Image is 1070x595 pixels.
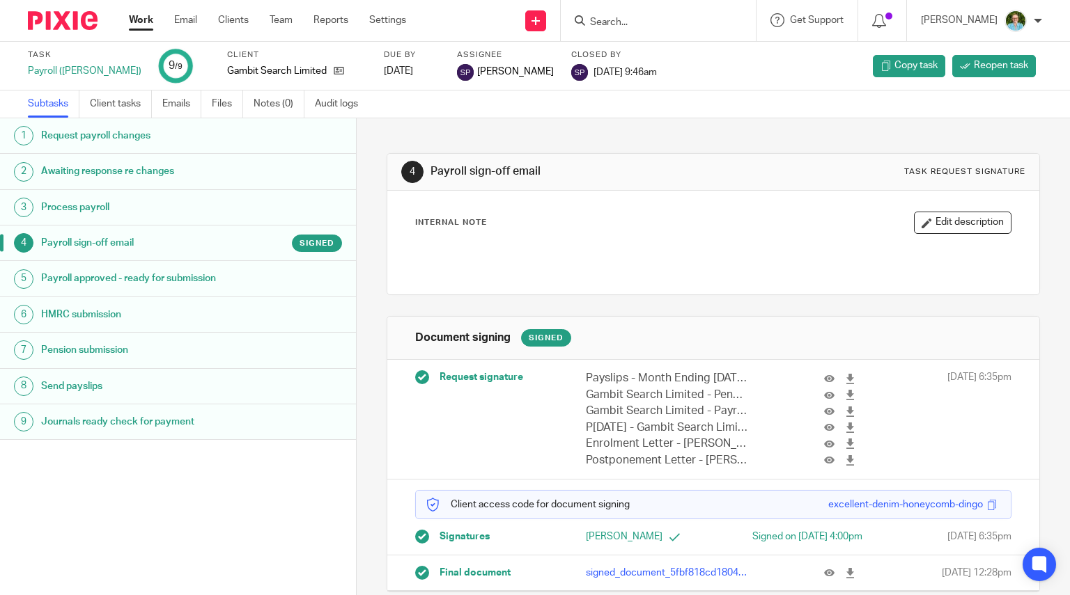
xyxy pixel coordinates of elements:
[300,237,334,249] span: Signed
[873,55,945,77] a: Copy task
[369,13,406,27] a: Settings
[894,58,938,72] span: Copy task
[477,65,554,79] span: [PERSON_NAME]
[457,64,474,81] img: svg%3E
[571,64,588,81] img: svg%3E
[457,49,554,61] label: Assignee
[28,49,141,61] label: Task
[41,197,242,218] h1: Process payroll
[41,340,242,360] h1: Pension submission
[41,125,242,146] h1: Request payroll changes
[28,64,141,78] div: Payroll ([PERSON_NAME])
[921,13,998,27] p: [PERSON_NAME]
[426,498,630,511] p: Client access code for document signing
[914,212,1011,234] button: Edit description
[270,13,293,27] a: Team
[14,233,33,253] div: 4
[14,376,33,396] div: 8
[315,90,369,118] a: Audit logs
[162,90,201,118] a: Emails
[735,530,862,544] div: Signed on [DATE] 4:00pm
[415,217,487,228] p: Internal Note
[41,304,242,325] h1: HMRC submission
[313,13,348,27] a: Reports
[41,376,242,397] h1: Send payslips
[28,90,79,118] a: Subtasks
[28,11,98,30] img: Pixie
[174,13,197,27] a: Email
[415,331,511,345] h1: Document signing
[129,13,153,27] a: Work
[974,58,1028,72] span: Reopen task
[41,232,242,253] h1: Payroll sign-off email
[175,63,183,70] small: /9
[254,90,304,118] a: Notes (0)
[586,530,713,544] p: [PERSON_NAME]
[521,329,571,347] div: Signed
[14,126,33,145] div: 1
[90,90,152,118] a: Client tasks
[904,166,1025,177] div: Task request signature
[41,411,242,432] h1: Journals ready check for payment
[571,49,657,61] label: Closed by
[14,198,33,217] div: 3
[384,64,440,78] div: [DATE]
[947,530,1011,544] span: [DATE] 6:35pm
[440,566,511,580] span: Final document
[586,387,747,403] p: Gambit Search Limited - Pensions - Month 2.pdf
[212,90,243,118] a: Files
[384,49,440,61] label: Due by
[14,162,33,182] div: 2
[790,15,844,25] span: Get Support
[942,566,1011,580] span: [DATE] 12:28pm
[1005,10,1027,32] img: U9kDOIcY.jpeg
[14,412,33,431] div: 9
[947,370,1011,468] span: [DATE] 6:35pm
[431,164,743,179] h1: Payroll sign-off email
[218,13,249,27] a: Clients
[589,17,714,29] input: Search
[586,452,747,468] p: Postponement Letter - [PERSON_NAME].pdf
[828,498,983,511] div: excellent-denim-honeycomb-dingo
[440,530,490,544] span: Signatures
[14,269,33,289] div: 5
[952,55,1036,77] a: Reopen task
[586,420,747,436] p: P[DATE] - Gambit Search Limited.pdf
[227,64,327,78] p: Gambit Search Limited
[401,161,424,183] div: 4
[586,436,747,452] p: Enrolment Letter - [PERSON_NAME].pdf
[41,268,242,289] h1: Payroll approved - ready for submission
[227,49,366,61] label: Client
[169,58,183,74] div: 9
[41,161,242,182] h1: Awaiting response re changes
[14,340,33,360] div: 7
[440,370,523,384] span: Request signature
[586,403,747,419] p: Gambit Search Limited - Payroll Summary - Month 2.pdf
[586,370,747,386] p: Payslips - Month Ending [DATE].pdf
[594,67,657,77] span: [DATE] 9:46am
[586,566,747,580] p: signed_document_5fbf818cd1804f44a6824be0c0ede340.pdf
[14,305,33,324] div: 6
